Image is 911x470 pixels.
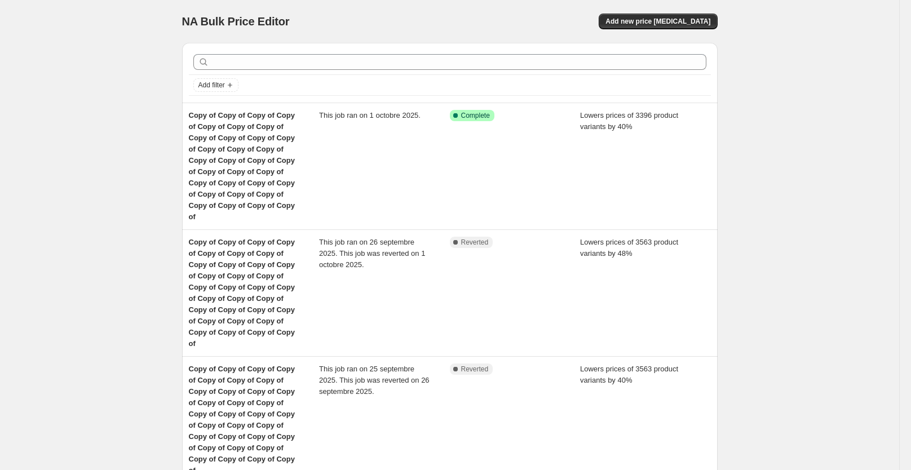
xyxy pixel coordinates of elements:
span: NA Bulk Price Editor [182,15,290,28]
span: Lowers prices of 3563 product variants by 48% [580,238,678,258]
span: Copy of Copy of Copy of Copy of Copy of Copy of Copy of Copy of Copy of Copy of Copy of Copy of C... [189,238,295,348]
button: Add filter [193,78,238,92]
span: Add new price [MEDICAL_DATA] [605,17,710,26]
span: Reverted [461,365,489,374]
span: Lowers prices of 3563 product variants by 40% [580,365,678,384]
span: This job ran on 26 septembre 2025. This job was reverted on 1 octobre 2025. [319,238,425,269]
span: This job ran on 1 octobre 2025. [319,111,421,119]
span: Complete [461,111,490,120]
span: This job ran on 25 septembre 2025. This job was reverted on 26 septembre 2025. [319,365,430,396]
span: Copy of Copy of Copy of Copy of Copy of Copy of Copy of Copy of Copy of Copy of Copy of Copy of C... [189,111,295,221]
span: Reverted [461,238,489,247]
span: Lowers prices of 3396 product variants by 40% [580,111,678,131]
button: Add new price [MEDICAL_DATA] [599,14,717,29]
span: Add filter [198,81,225,90]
